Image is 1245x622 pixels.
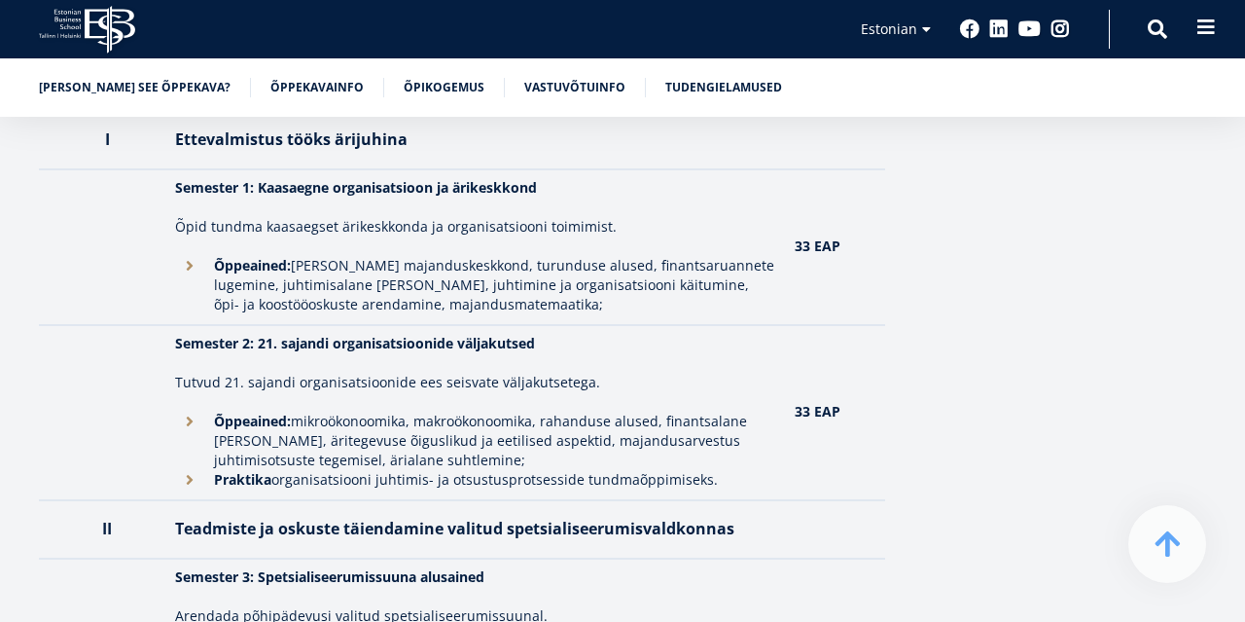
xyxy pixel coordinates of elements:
[21,238,186,256] span: Rahvusvaheline ärijuhtimine
[21,190,382,207] span: Ettevõtlus ja ärijuhtimine (sessioonõpe), õpingute algus [DATE]
[214,256,291,274] strong: Õppeained:
[1018,19,1041,39] a: Youtube
[214,412,774,470] p: mikroökonoomika, makroökonoomika, rahanduse alused, finantsalane [PERSON_NAME], äritegevuse õigus...
[165,500,784,559] th: Teadmiste ja oskuste täiendamine valitud spetsialiseerumisvaldkonnas
[21,263,111,280] span: Mõjuettevõtlus
[270,78,364,97] a: Õppekavainfo
[214,412,291,430] strong: Õppeained:
[665,78,782,97] a: Tudengielamused
[795,402,840,421] strong: 33 EAP
[21,214,234,232] span: Ettevõtlus ja ärijuhtimine (päevaõpe)
[39,111,165,169] th: I
[39,78,231,97] a: [PERSON_NAME] see õppekava?
[404,78,484,97] a: Õpikogemus
[5,265,17,276] input: Mõjuettevõtlus
[989,19,1009,39] a: Linkedin
[175,256,774,314] li: [PERSON_NAME] majanduskeskkond, turunduse alused, finantsaruannete lugemine, juhtimisalane [PERSO...
[175,334,535,352] strong: Semester 2: 21. sajandi organisatsioonide väljakutsed
[214,470,774,490] p: organisatsiooni juhtimis- ja otsustusprotsesside tundmaõppimiseks.
[175,178,537,197] strong: Semester 1: Kaasaegne organisatsioon ja ärikeskkond
[5,240,17,252] input: Rahvusvaheline ärijuhtimine
[39,500,165,559] th: II
[175,373,774,392] p: Tutvud 21. sajandi organisatsioonide ees seisvate väljakutsetega.
[165,111,784,169] th: Ettevalmistus tööks ärijuhina
[175,217,774,237] p: Õpid tundma kaasaegset ärikeskkonda ja organisatsiooni toimimist.
[1050,19,1070,39] a: Instagram
[795,237,840,255] strong: 33 EAP
[5,192,17,203] input: Ettevõtlus ja ärijuhtimine (sessioonõpe), õpingute algus [DATE]
[214,470,271,489] strong: Praktika
[524,78,625,97] a: Vastuvõtuinfo
[5,216,17,228] input: Ettevõtlus ja ärijuhtimine (päevaõpe)
[960,19,979,39] a: Facebook
[423,1,512,18] span: Perekonnanimi
[175,567,484,586] strong: Semester 3: Spetsialiseerumissuuna alusained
